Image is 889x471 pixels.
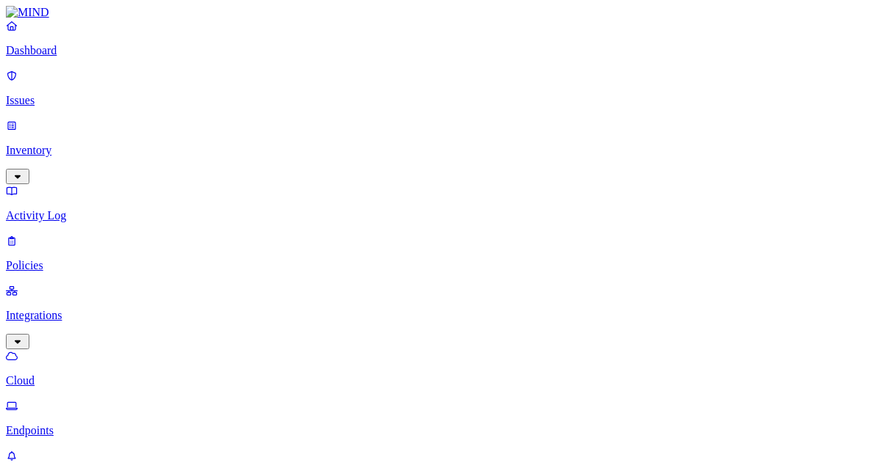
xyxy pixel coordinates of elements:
a: Inventory [6,119,883,182]
a: MIND [6,6,883,19]
p: Inventory [6,144,883,157]
p: Integrations [6,309,883,322]
a: Cloud [6,349,883,387]
a: Endpoints [6,399,883,437]
p: Cloud [6,374,883,387]
a: Policies [6,234,883,272]
a: Activity Log [6,184,883,222]
a: Issues [6,69,883,107]
p: Issues [6,94,883,107]
p: Dashboard [6,44,883,57]
a: Dashboard [6,19,883,57]
p: Activity Log [6,209,883,222]
p: Policies [6,259,883,272]
img: MIND [6,6,49,19]
p: Endpoints [6,424,883,437]
a: Integrations [6,284,883,347]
